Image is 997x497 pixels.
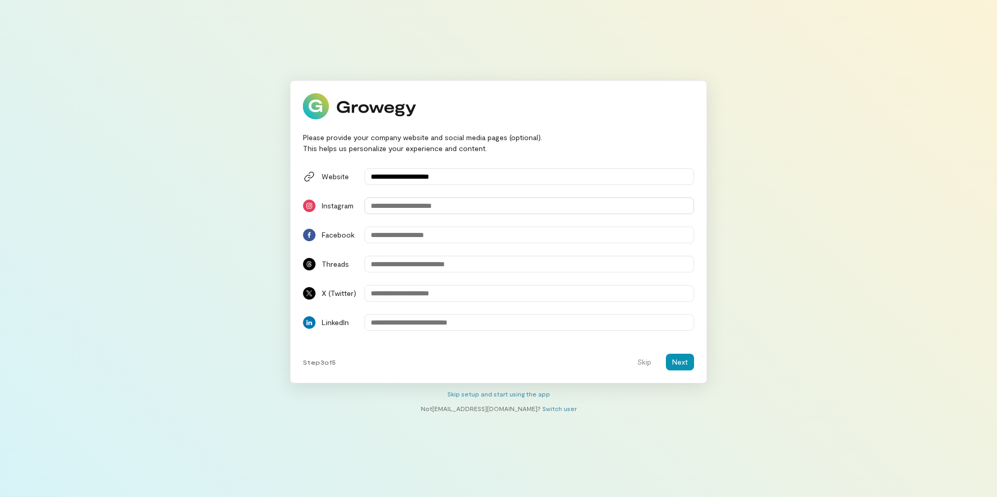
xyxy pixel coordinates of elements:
div: Threads [322,259,358,269]
a: Skip setup and start using the app [447,390,550,397]
div: Facebook [322,230,358,240]
a: Switch user [542,405,577,412]
img: Instagram [303,200,315,212]
input: Instagram [364,197,694,214]
input: Threads [364,256,694,272]
img: Threads [303,258,315,270]
span: Step 3 of 5 [303,358,336,366]
span: Not [EMAIL_ADDRESS][DOMAIN_NAME] ? [421,405,541,412]
input: LinkedIn [364,314,694,331]
img: LinkedIn [303,316,315,329]
input: Website [364,168,694,185]
div: X (Twitter) [322,288,358,299]
img: X [303,287,315,300]
button: Next [666,354,694,370]
input: X (Twitter) [364,285,694,302]
img: Growegy logo [303,93,417,119]
div: LinkedIn [322,317,358,328]
img: Facebook [303,229,315,241]
div: Instagram [322,201,358,211]
input: Facebook [364,227,694,243]
div: Please provide your company website and social media pages (optional). This helps us personalize ... [303,132,694,154]
div: Website [322,171,358,182]
button: Skip [631,354,658,370]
